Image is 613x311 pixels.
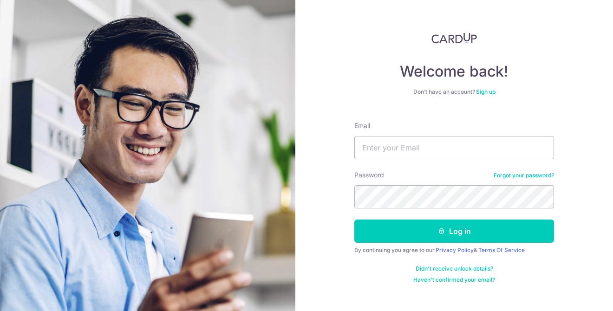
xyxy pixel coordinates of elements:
img: CardUp Logo [431,32,477,44]
a: Forgot your password? [494,172,554,179]
label: Password [354,170,384,180]
a: Privacy Policy [436,246,474,253]
a: Haven't confirmed your email? [413,276,495,284]
a: Terms Of Service [478,246,525,253]
div: By continuing you agree to our & [354,246,554,254]
label: Email [354,121,370,130]
h4: Welcome back! [354,62,554,81]
div: Don’t have an account? [354,88,554,96]
a: Sign up [476,88,496,95]
input: Enter your Email [354,136,554,159]
a: Didn't receive unlock details? [416,265,493,272]
button: Log in [354,220,554,243]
